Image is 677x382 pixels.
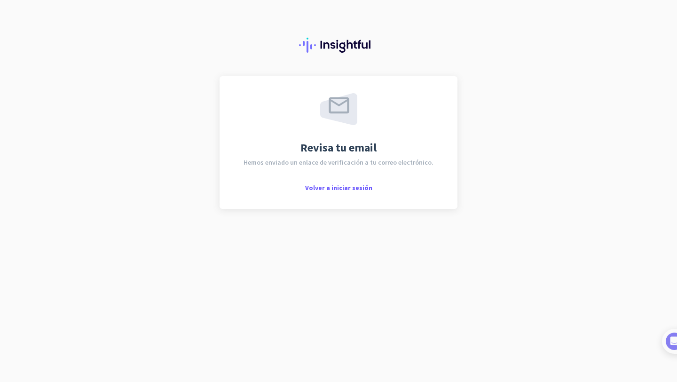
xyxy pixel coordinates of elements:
[305,183,372,192] span: Volver a iniciar sesión
[320,93,357,125] img: email-sent
[244,159,433,166] span: Hemos enviado un enlace de verificación a tu correo electrónico.
[300,142,377,153] span: Revisa tu email
[299,38,378,53] img: Insightful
